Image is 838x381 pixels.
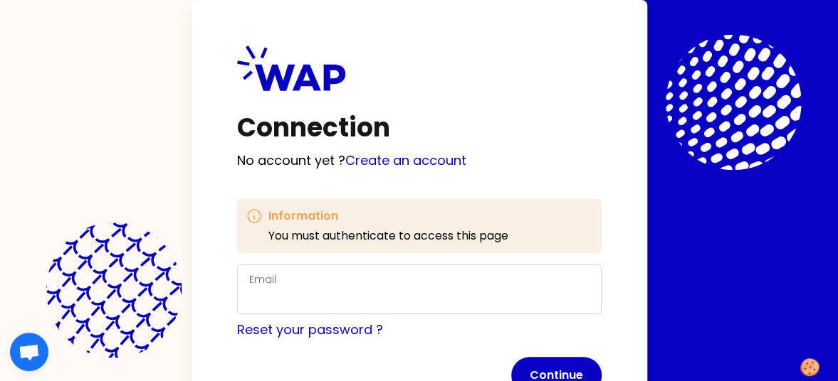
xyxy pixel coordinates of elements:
[237,321,383,338] a: Reset your password ?
[249,272,276,286] label: Email
[10,333,48,371] div: Open chat
[268,227,508,245] p: You must authenticate to access this page
[237,151,602,171] p: No account yet ?
[268,208,508,225] h3: Information
[237,114,602,142] h1: Connection
[345,151,466,169] a: Create an account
